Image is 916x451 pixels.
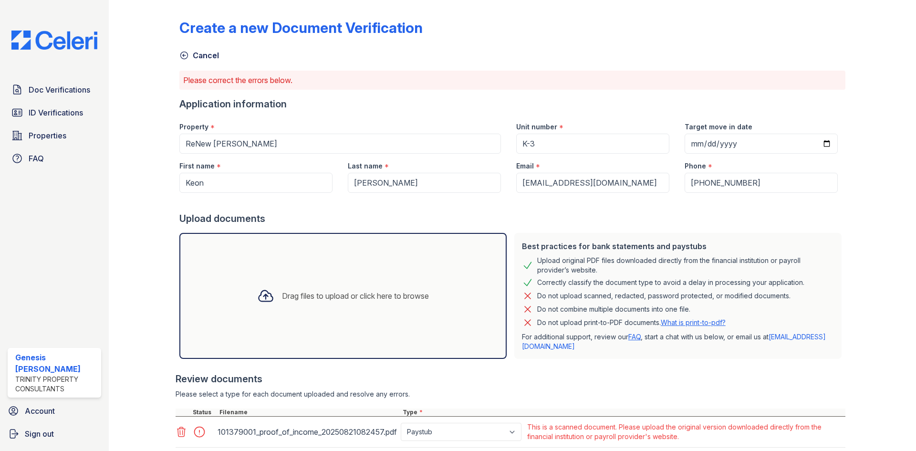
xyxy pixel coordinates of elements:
[179,161,215,171] label: First name
[8,80,101,99] a: Doc Verifications
[661,318,726,326] a: What is print-to-pdf?
[537,290,791,302] div: Do not upload scanned, redacted, password protected, or modified documents.
[516,161,534,171] label: Email
[25,405,55,417] span: Account
[4,31,105,50] img: CE_Logo_Blue-a8612792a0a2168367f1c8372b55b34899dd931a85d93a1a3d3e32e68fde9ad4.png
[29,107,83,118] span: ID Verifications
[282,290,429,302] div: Drag files to upload or click here to browse
[4,424,105,443] a: Sign out
[218,409,401,416] div: Filename
[522,241,834,252] div: Best practices for bank statements and paystubs
[685,122,752,132] label: Target move in date
[15,352,97,375] div: Genesis [PERSON_NAME]
[8,126,101,145] a: Properties
[537,318,726,327] p: Do not upload print-to-PDF documents.
[537,304,690,315] div: Do not combine multiple documents into one file.
[527,422,843,441] div: This is a scanned document. Please upload the original version downloaded directly from the finan...
[29,84,90,95] span: Doc Verifications
[29,130,66,141] span: Properties
[179,50,219,61] a: Cancel
[179,212,845,225] div: Upload documents
[179,97,845,111] div: Application information
[522,332,834,351] p: For additional support, review our , start a chat with us below, or email us at
[15,375,97,394] div: Trinity Property Consultants
[25,428,54,440] span: Sign out
[183,74,842,86] p: Please correct the errors below.
[29,153,44,164] span: FAQ
[628,333,641,341] a: FAQ
[179,19,423,36] div: Create a new Document Verification
[8,103,101,122] a: ID Verifications
[176,389,845,399] div: Please select a type for each document uploaded and resolve any errors.
[218,424,397,440] div: 101379001_proof_of_income_20250821082457.pdf
[685,161,706,171] label: Phone
[4,401,105,420] a: Account
[537,277,804,288] div: Correctly classify the document type to avoid a delay in processing your application.
[191,409,218,416] div: Status
[537,256,834,275] div: Upload original PDF files downloaded directly from the financial institution or payroll provider’...
[8,149,101,168] a: FAQ
[516,122,557,132] label: Unit number
[401,409,845,416] div: Type
[179,122,208,132] label: Property
[348,161,383,171] label: Last name
[176,372,845,386] div: Review documents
